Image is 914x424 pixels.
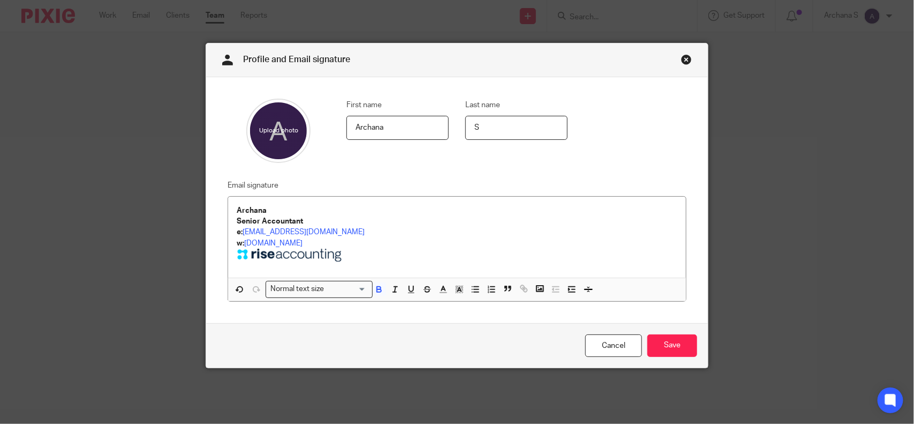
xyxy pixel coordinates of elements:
strong: e: [237,228,243,236]
strong: Senior Accountant [237,218,303,225]
span: Profile and Email signature [243,55,350,64]
span: Normal text size [268,284,327,295]
input: Search for option [328,284,366,295]
label: Email signature [228,180,278,191]
strong: w: [237,240,244,247]
label: First name [346,100,382,110]
a: [EMAIL_ADDRESS][DOMAIN_NAME] [243,228,365,236]
input: Save [647,334,697,358]
label: Last name [465,100,500,110]
a: [DOMAIN_NAME] [244,240,303,247]
strong: Archana [237,207,267,214]
a: Cancel [585,334,642,358]
img: Image [237,249,344,262]
div: Search for option [266,281,373,297]
a: Close this dialog window [681,54,692,69]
